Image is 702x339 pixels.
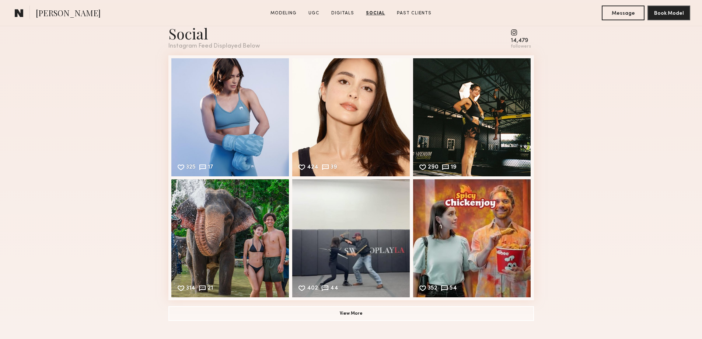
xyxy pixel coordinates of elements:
[394,10,434,17] a: Past Clients
[331,165,337,171] div: 39
[36,7,101,20] span: [PERSON_NAME]
[647,6,690,20] button: Book Model
[186,165,196,171] div: 325
[268,10,300,17] a: Modeling
[428,286,437,292] div: 352
[363,10,388,17] a: Social
[305,10,322,17] a: UGC
[450,286,457,292] div: 54
[647,10,690,16] a: Book Model
[428,165,439,171] div: 290
[330,286,338,292] div: 44
[207,286,213,292] div: 21
[511,44,531,49] div: followers
[451,165,457,171] div: 19
[328,10,357,17] a: Digitals
[186,286,195,292] div: 314
[307,165,318,171] div: 424
[168,24,260,43] div: Social
[511,38,531,44] div: 14,479
[168,306,534,321] button: View More
[307,286,318,292] div: 402
[602,6,645,20] button: Message
[208,165,213,171] div: 17
[168,43,260,49] div: Instagram Feed Displayed Below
